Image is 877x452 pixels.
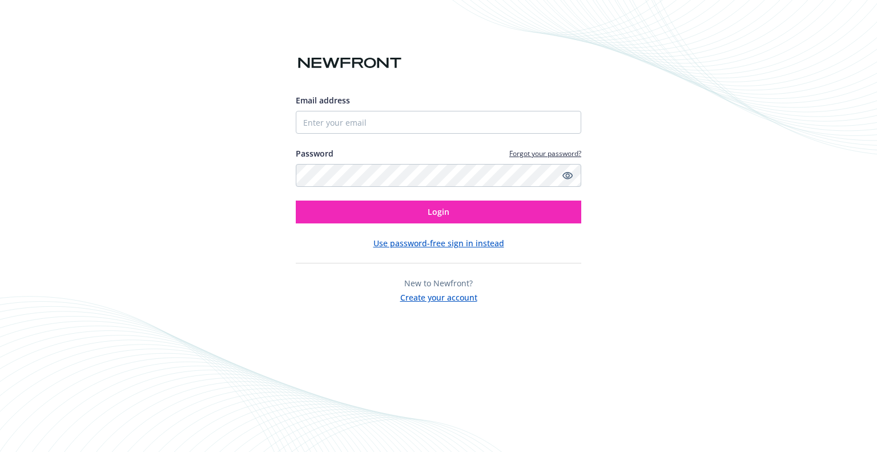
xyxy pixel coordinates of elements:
[561,169,574,182] a: Show password
[296,111,581,134] input: Enter your email
[404,278,473,289] span: New to Newfront?
[509,149,581,158] a: Forgot your password?
[296,164,581,187] input: Enter your password
[296,147,333,159] label: Password
[400,289,477,303] button: Create your account
[296,95,350,106] span: Email address
[373,237,504,249] button: Use password-free sign in instead
[428,206,449,217] span: Login
[296,53,404,73] img: Newfront logo
[296,201,581,223] button: Login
